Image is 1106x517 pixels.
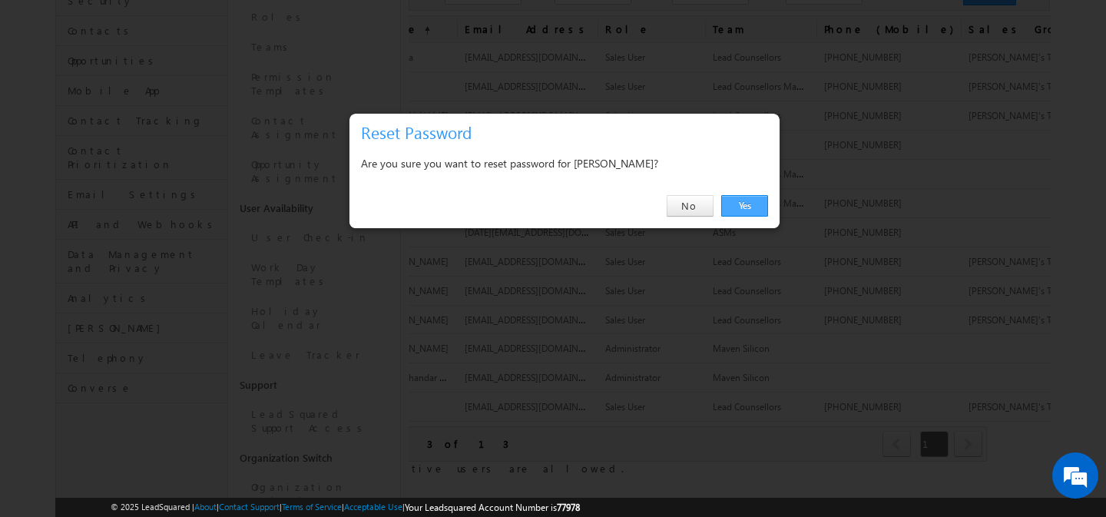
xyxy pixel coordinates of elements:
[111,500,580,515] span: © 2025 LeadSquared | | | | |
[194,502,217,512] a: About
[344,502,402,512] a: Acceptable Use
[26,81,65,101] img: d_60004797649_company_0_60004797649
[361,154,768,173] div: Are you sure you want to reset password for [PERSON_NAME]?
[557,502,580,513] span: 77978
[282,502,342,512] a: Terms of Service
[80,81,258,101] div: Chat with us now
[361,119,774,146] h3: Reset Password
[20,142,280,390] textarea: Type your message and hit 'Enter'
[405,502,580,513] span: Your Leadsquared Account Number is
[721,195,768,217] a: Yes
[209,403,279,424] em: Start Chat
[252,8,289,45] div: Minimize live chat window
[219,502,280,512] a: Contact Support
[667,195,714,217] a: No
